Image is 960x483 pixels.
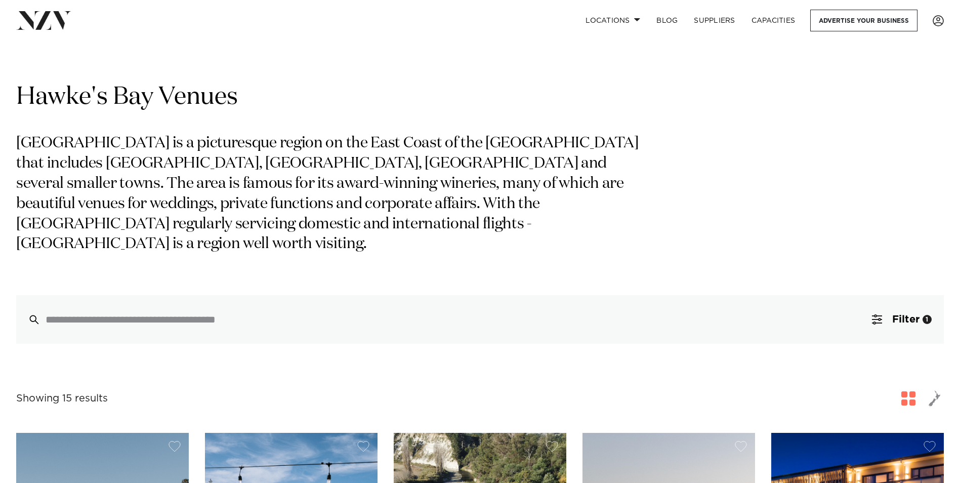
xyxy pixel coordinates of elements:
a: Capacities [743,10,804,31]
div: 1 [923,315,932,324]
a: Advertise your business [810,10,917,31]
a: SUPPLIERS [686,10,743,31]
img: nzv-logo.png [16,11,71,29]
h1: Hawke's Bay Venues [16,82,944,113]
a: BLOG [648,10,686,31]
a: Locations [577,10,648,31]
p: [GEOGRAPHIC_DATA] is a picturesque region on the East Coast of the [GEOGRAPHIC_DATA] that include... [16,134,642,255]
button: Filter1 [860,295,944,344]
span: Filter [892,314,920,325]
div: Showing 15 results [16,391,108,407]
